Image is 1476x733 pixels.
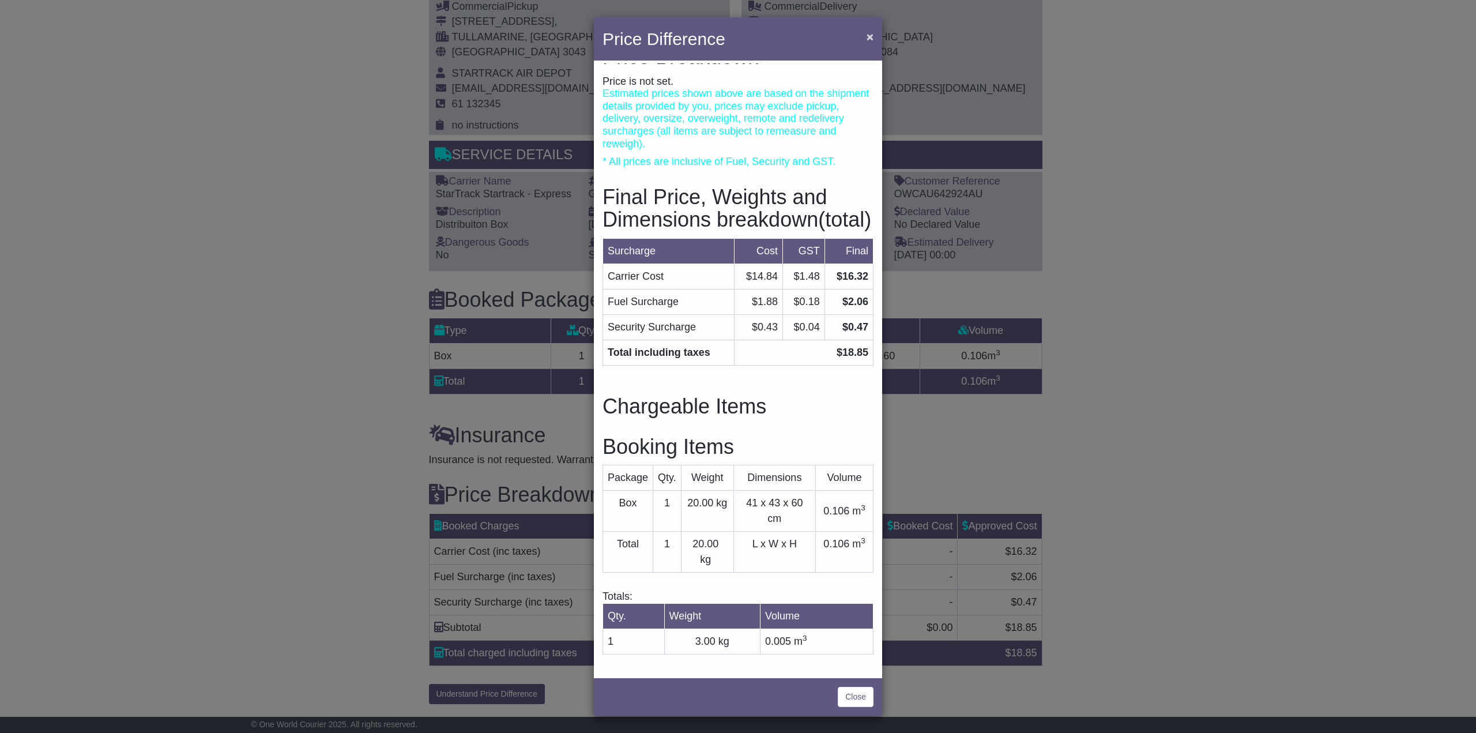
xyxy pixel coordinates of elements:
[824,314,873,340] td: $0.47
[861,536,865,545] sup: 3
[603,238,735,264] td: Surcharge
[603,156,873,168] p: * All prices are inclusive of Fuel, Security and GST.
[824,289,873,314] td: $2.06
[603,76,873,88] div: Price is not set.
[603,88,873,150] p: Estimated prices shown above are based on the shipment details provided by you, prices may exclud...
[603,603,665,629] td: Qty.
[653,491,681,532] td: 1
[816,491,873,532] td: 0.106 m
[653,465,681,491] td: Qty.
[603,465,653,491] td: Package
[603,629,665,654] td: 1
[608,495,648,511] div: Box
[733,532,815,573] td: L x W x H
[695,636,729,647] span: 3.00 kg
[653,532,681,573] td: 1
[824,264,873,289] td: $16.32
[803,634,807,642] sup: 3
[783,238,825,264] td: GST
[681,532,733,573] td: 20.00 kg
[733,491,815,532] td: 41 x 43 x 60 cm
[861,25,879,48] button: Close
[664,603,760,629] td: Weight
[734,289,782,314] td: $1.88
[603,186,873,231] h3: Final Price, Weights and Dimensions breakdown(total)
[603,395,873,418] h3: Chargeable Items
[760,603,873,629] td: Volume
[603,591,632,602] span: Totals:
[603,264,735,289] td: Carrier Cost
[734,238,782,264] td: Cost
[783,264,825,289] td: $1.48
[734,314,782,340] td: $0.43
[603,314,735,340] td: Security Surcharge
[681,491,733,532] td: 20.00 kg
[816,465,873,491] td: Volume
[734,264,782,289] td: $14.84
[838,687,873,707] a: Close
[681,465,733,491] td: Weight
[867,30,873,43] span: ×
[603,532,653,573] td: Total
[824,238,873,264] td: Final
[816,532,873,573] td: 0.106 m
[734,340,873,365] td: $18.85
[783,314,825,340] td: $0.04
[603,435,873,458] h3: Booking Items
[783,289,825,314] td: $0.18
[603,26,725,52] h4: Price Difference
[603,46,873,69] h3: Price Breakdown
[765,636,807,647] span: 0.005 m
[861,503,865,512] sup: 3
[603,289,735,314] td: Fuel Surcharge
[603,340,735,365] td: Total including taxes
[733,465,815,491] td: Dimensions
